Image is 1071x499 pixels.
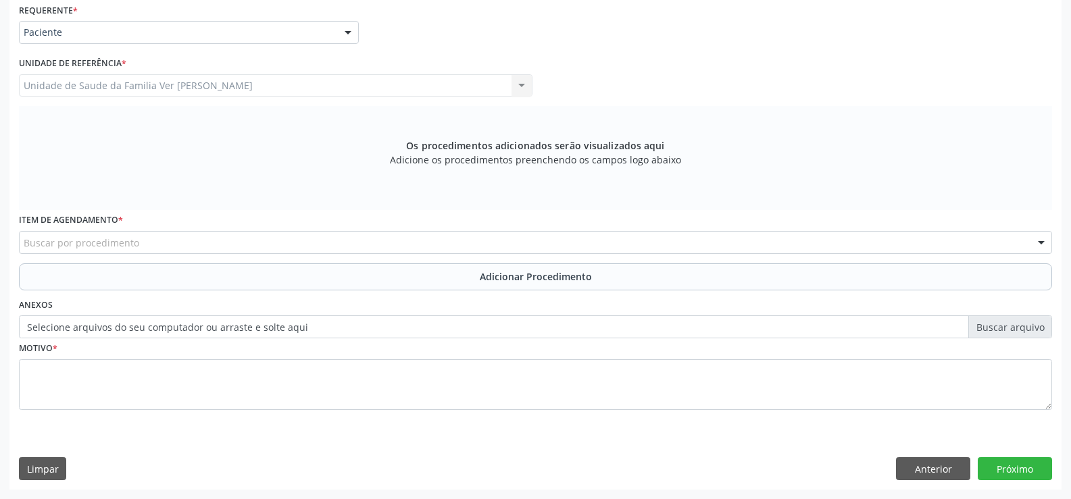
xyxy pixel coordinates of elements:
[24,236,139,250] span: Buscar por procedimento
[480,269,592,284] span: Adicionar Procedimento
[19,338,57,359] label: Motivo
[24,26,331,39] span: Paciente
[19,53,126,74] label: Unidade de referência
[390,153,681,167] span: Adicione os procedimentos preenchendo os campos logo abaixo
[19,457,66,480] button: Limpar
[978,457,1052,480] button: Próximo
[19,210,123,231] label: Item de agendamento
[19,263,1052,290] button: Adicionar Procedimento
[896,457,970,480] button: Anterior
[19,295,53,316] label: Anexos
[406,138,664,153] span: Os procedimentos adicionados serão visualizados aqui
